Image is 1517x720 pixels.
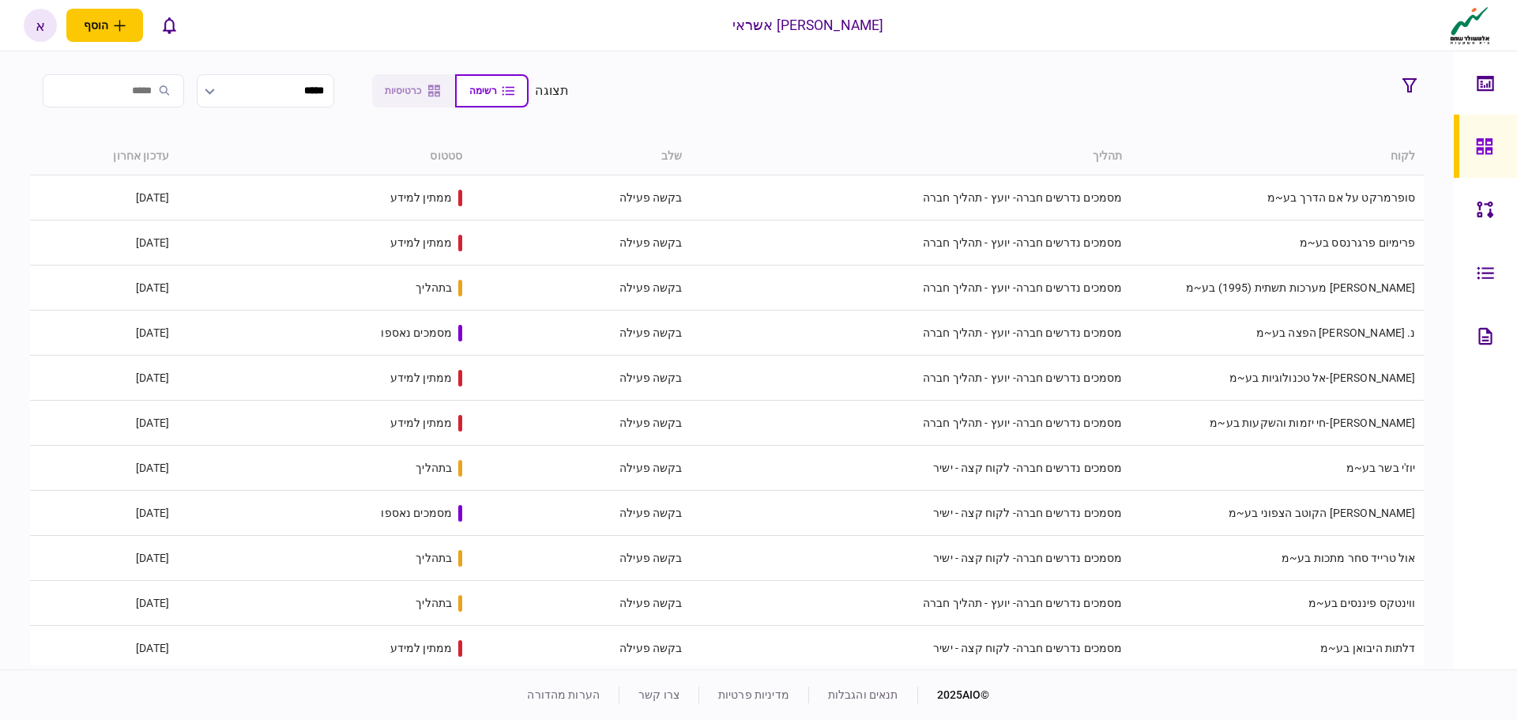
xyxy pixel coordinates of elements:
th: סטטוס [177,138,470,175]
td: [DATE] [30,581,177,626]
td: [DATE] [30,446,177,491]
a: סופרמרקט על אם הדרך בע~מ [1267,191,1416,204]
td: מסמכים נדרשים חברה- יועץ - תהליך חברה [691,221,1131,266]
div: ממתין למידע [390,235,453,251]
td: [DATE] [30,536,177,581]
a: [PERSON_NAME] הקוטב הצפוני בע~מ [1229,507,1416,519]
td: מסמכים נדרשים חברה- לקוח קצה - ישיר [691,536,1131,581]
span: רשימה [469,85,497,96]
div: מסמכים נאספו [381,505,452,521]
img: client company logo [1447,6,1493,45]
td: מסמכים נדרשים חברה- יועץ - תהליך חברה [691,175,1131,221]
a: [PERSON_NAME]-אל טכנולוגיות בע~מ [1229,371,1416,384]
a: צרו קשר [638,688,679,701]
a: פרימיום פרגרנסס בע~מ [1300,236,1416,249]
button: רשימה [455,74,529,107]
div: ממתין למידע [390,190,453,205]
td: [DATE] [30,311,177,356]
td: מסמכים נדרשים חברה- יועץ - תהליך חברה [691,581,1131,626]
a: הערות מהדורה [527,688,600,701]
a: תנאים והגבלות [828,688,898,701]
a: דלתות היבואן בע~מ [1320,642,1416,654]
div: [PERSON_NAME] אשראי [732,15,884,36]
th: תהליך [691,138,1131,175]
td: מסמכים נדרשים חברה- לקוח קצה - ישיר [691,491,1131,536]
td: בקשה פעילה [470,401,690,446]
a: מדיניות פרטיות [718,688,789,701]
div: © 2025 AIO [917,687,990,703]
a: אול טרייד סחר מתכות בע~מ [1282,552,1416,564]
th: עדכון אחרון [30,138,177,175]
td: בקשה פעילה [470,221,690,266]
div: בתהליך [416,460,452,476]
th: לקוח [1130,138,1423,175]
div: בתהליך [416,280,452,296]
div: מסמכים נאספו [381,325,452,341]
td: בקשה פעילה [470,626,690,671]
span: כרטיסיות [385,85,421,96]
div: ממתין למידע [390,370,453,386]
td: מסמכים נדרשים חברה- לקוח קצה - ישיר [691,446,1131,491]
a: נ. [PERSON_NAME] הפצה בע~מ [1256,326,1416,339]
td: בקשה פעילה [470,581,690,626]
td: [DATE] [30,175,177,221]
div: בתהליך [416,595,452,611]
td: בקשה פעילה [470,356,690,401]
td: [DATE] [30,626,177,671]
td: [DATE] [30,221,177,266]
td: בקשה פעילה [470,175,690,221]
button: א [24,9,57,42]
a: ווינטקס פיננסים בע~מ [1308,597,1416,609]
td: [DATE] [30,266,177,311]
th: שלב [470,138,690,175]
td: [DATE] [30,491,177,536]
a: [PERSON_NAME]-חי יזמות והשקעות בע~מ [1210,417,1415,429]
td: מסמכים נדרשים חברה- יועץ - תהליך חברה [691,401,1131,446]
td: בקשה פעילה [470,266,690,311]
div: ממתין למידע [390,640,453,656]
a: [PERSON_NAME] מערכות תשתית (1995) בע~מ [1186,281,1416,294]
a: יוז'י בשר בע~מ [1346,462,1416,474]
div: תצוגה [535,81,569,100]
div: בתהליך [416,550,452,566]
td: מסמכים נדרשים חברה- יועץ - תהליך חברה [691,311,1131,356]
td: מסמכים נדרשים חברה- יועץ - תהליך חברה [691,266,1131,311]
button: פתח רשימת התראות [152,9,186,42]
td: [DATE] [30,356,177,401]
td: בקשה פעילה [470,311,690,356]
div: ממתין למידע [390,415,453,431]
td: בקשה פעילה [470,536,690,581]
td: בקשה פעילה [470,446,690,491]
button: פתח תפריט להוספת לקוח [66,9,143,42]
button: כרטיסיות [372,74,455,107]
td: מסמכים נדרשים חברה- לקוח קצה - ישיר [691,626,1131,671]
td: בקשה פעילה [470,491,690,536]
td: [DATE] [30,401,177,446]
td: מסמכים נדרשים חברה- יועץ - תהליך חברה [691,356,1131,401]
